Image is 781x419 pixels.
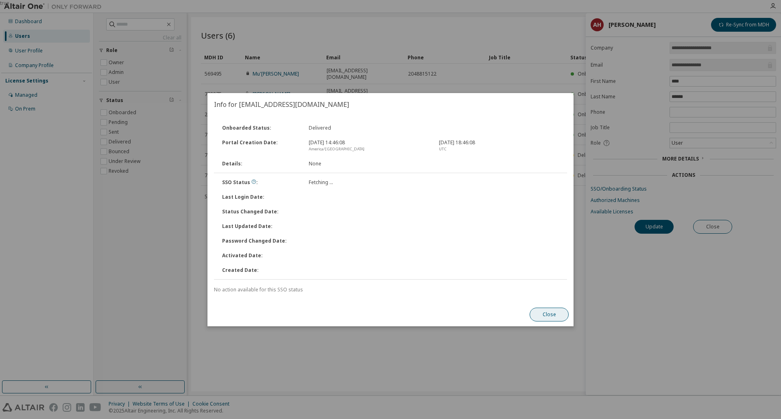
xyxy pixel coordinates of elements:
[207,93,574,116] h2: Info for [EMAIL_ADDRESS][DOMAIN_NAME]
[304,161,434,167] div: None
[217,125,304,131] div: Onboarded Status :
[217,179,304,186] div: SSO Status :
[217,238,304,244] div: Password Changed Date :
[304,179,434,186] div: Fetching ...
[304,139,434,152] div: [DATE] 14:46:08
[217,252,304,259] div: Activated Date :
[530,308,569,321] button: Close
[217,208,304,215] div: Status Changed Date :
[439,146,559,152] div: UTC
[214,287,567,293] div: No action available for this SSO status
[217,267,304,274] div: Created Date :
[217,139,304,152] div: Portal Creation Date :
[309,146,429,152] div: America/[GEOGRAPHIC_DATA]
[434,139,564,152] div: [DATE] 18:46:08
[217,161,304,167] div: Details :
[217,194,304,200] div: Last Login Date :
[217,223,304,230] div: Last Updated Date :
[304,125,434,131] div: Delivered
